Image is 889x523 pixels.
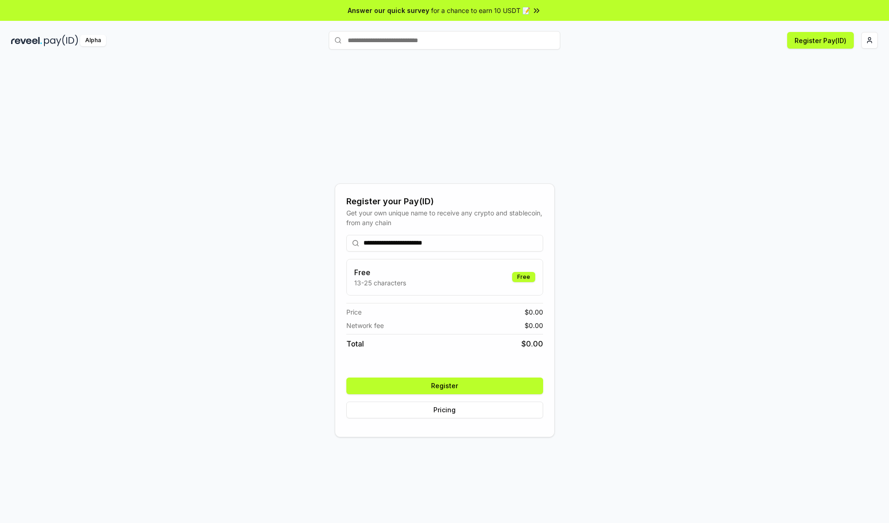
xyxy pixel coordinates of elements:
[44,35,78,46] img: pay_id
[354,278,406,288] p: 13-25 characters
[346,378,543,394] button: Register
[431,6,530,15] span: for a chance to earn 10 USDT 📝
[346,338,364,349] span: Total
[11,35,42,46] img: reveel_dark
[354,267,406,278] h3: Free
[346,321,384,330] span: Network fee
[346,402,543,418] button: Pricing
[512,272,535,282] div: Free
[346,195,543,208] div: Register your Pay(ID)
[525,307,543,317] span: $ 0.00
[525,321,543,330] span: $ 0.00
[80,35,106,46] div: Alpha
[348,6,429,15] span: Answer our quick survey
[346,208,543,227] div: Get your own unique name to receive any crypto and stablecoin, from any chain
[787,32,854,49] button: Register Pay(ID)
[346,307,362,317] span: Price
[521,338,543,349] span: $ 0.00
